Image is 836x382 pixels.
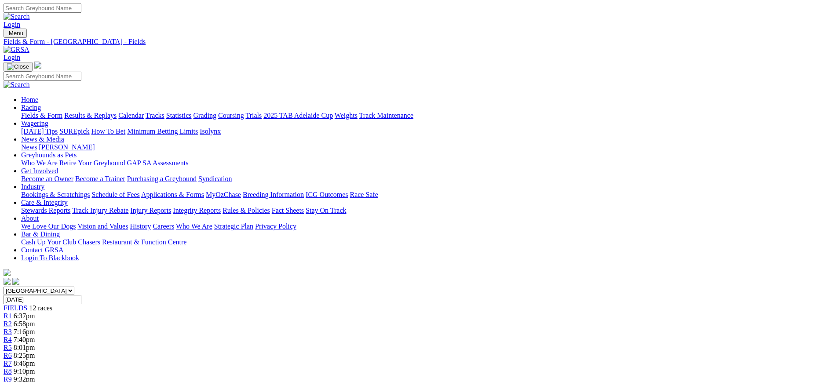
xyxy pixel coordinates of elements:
[21,143,832,151] div: News & Media
[4,54,20,61] a: Login
[21,127,58,135] a: [DATE] Tips
[14,312,35,320] span: 6:37pm
[200,127,221,135] a: Isolynx
[4,72,81,81] input: Search
[4,4,81,13] input: Search
[21,191,832,199] div: Industry
[173,207,221,214] a: Integrity Reports
[21,175,73,182] a: Become an Owner
[21,254,79,262] a: Login To Blackbook
[14,360,35,367] span: 8:46pm
[335,112,358,119] a: Weights
[12,278,19,285] img: twitter.svg
[306,191,348,198] a: ICG Outcomes
[4,312,12,320] a: R1
[350,191,378,198] a: Race Safe
[4,367,12,375] a: R8
[193,112,216,119] a: Grading
[4,360,12,367] a: R7
[153,222,174,230] a: Careers
[14,352,35,359] span: 8:25pm
[21,151,77,159] a: Greyhounds as Pets
[272,207,304,214] a: Fact Sheets
[359,112,413,119] a: Track Maintenance
[21,159,58,167] a: Who We Are
[4,328,12,335] a: R3
[21,246,63,254] a: Contact GRSA
[21,120,48,127] a: Wagering
[21,191,90,198] a: Bookings & Scratchings
[263,112,333,119] a: 2025 TAB Adelaide Cup
[4,46,29,54] img: GRSA
[21,215,39,222] a: About
[141,191,204,198] a: Applications & Forms
[34,62,41,69] img: logo-grsa-white.png
[75,175,125,182] a: Become a Trainer
[243,191,304,198] a: Breeding Information
[14,320,35,327] span: 6:58pm
[214,222,253,230] a: Strategic Plan
[21,207,832,215] div: Care & Integrity
[218,112,244,119] a: Coursing
[130,222,151,230] a: History
[59,159,125,167] a: Retire Your Greyhound
[78,238,186,246] a: Chasers Restaurant & Function Centre
[77,222,128,230] a: Vision and Values
[127,127,198,135] a: Minimum Betting Limits
[4,304,27,312] a: FIELDS
[21,199,68,206] a: Care & Integrity
[14,367,35,375] span: 9:10pm
[146,112,164,119] a: Tracks
[21,112,62,119] a: Fields & Form
[130,207,171,214] a: Injury Reports
[21,127,832,135] div: Wagering
[176,222,212,230] a: Who We Are
[4,344,12,351] a: R5
[14,344,35,351] span: 8:01pm
[14,336,35,343] span: 7:40pm
[245,112,262,119] a: Trials
[21,238,832,246] div: Bar & Dining
[21,222,832,230] div: About
[21,104,41,111] a: Racing
[21,135,64,143] a: News & Media
[21,112,832,120] div: Racing
[72,207,128,214] a: Track Injury Rebate
[21,175,832,183] div: Get Involved
[21,167,58,175] a: Get Involved
[21,143,37,151] a: News
[255,222,296,230] a: Privacy Policy
[4,13,30,21] img: Search
[29,304,52,312] span: 12 races
[127,175,197,182] a: Purchasing a Greyhound
[206,191,241,198] a: MyOzChase
[306,207,346,214] a: Stay On Track
[64,112,117,119] a: Results & Replays
[4,62,33,72] button: Toggle navigation
[21,230,60,238] a: Bar & Dining
[4,81,30,89] img: Search
[21,222,76,230] a: We Love Our Dogs
[198,175,232,182] a: Syndication
[4,38,832,46] div: Fields & Form - [GEOGRAPHIC_DATA] - Fields
[4,320,12,327] a: R2
[21,96,38,103] a: Home
[59,127,89,135] a: SUREpick
[166,112,192,119] a: Statistics
[4,278,11,285] img: facebook.svg
[21,238,76,246] a: Cash Up Your Club
[91,127,126,135] a: How To Bet
[223,207,270,214] a: Rules & Policies
[91,191,139,198] a: Schedule of Fees
[127,159,189,167] a: GAP SA Assessments
[118,112,144,119] a: Calendar
[39,143,95,151] a: [PERSON_NAME]
[4,29,27,38] button: Toggle navigation
[4,336,12,343] a: R4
